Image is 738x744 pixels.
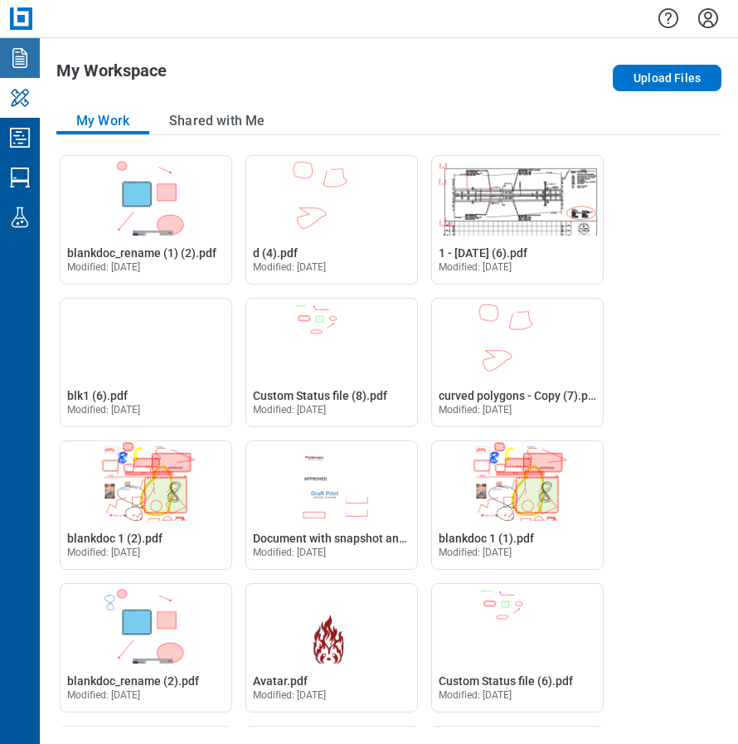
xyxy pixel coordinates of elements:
[60,298,232,427] div: Open blk1 (6).pdf in Editor
[439,246,527,260] span: 1 - [DATE] (6).pdf
[432,299,603,378] img: curved polygons - Copy (7).pdf
[7,204,33,231] svg: Labs
[56,108,149,134] button: My Work
[253,261,327,273] span: Modified: [DATE]
[245,583,418,712] div: Open Avatar.pdf in Editor
[67,547,141,558] span: Modified: [DATE]
[245,155,418,284] div: Open d (4).pdf in Editor
[56,61,167,88] h1: My Workspace
[246,156,417,236] img: d (4).pdf
[61,156,231,236] img: blankdoc_rename (1) (2).pdf
[67,689,141,701] span: Modified: [DATE]
[253,532,504,545] span: Document with snapshot and stamp markup.pdf
[7,45,33,71] svg: Documents
[67,674,199,688] span: blankdoc_rename (2).pdf
[439,689,512,701] span: Modified: [DATE]
[439,547,512,558] span: Modified: [DATE]
[439,404,512,416] span: Modified: [DATE]
[432,441,603,521] img: blankdoc 1 (1).pdf
[67,246,216,260] span: blankdoc_rename (1) (2).pdf
[253,389,387,402] span: Custom Status file (8).pdf
[246,299,417,378] img: Custom Status file (8).pdf
[67,261,141,273] span: Modified: [DATE]
[67,389,128,402] span: blk1 (6).pdf
[431,155,604,284] div: Open 1 - 12.7.2020 (6).pdf in Editor
[431,298,604,427] div: Open curved polygons - Copy (7).pdf in Editor
[245,298,418,427] div: Open Custom Status file (8).pdf in Editor
[253,674,308,688] span: Avatar.pdf
[60,440,232,570] div: Open blankdoc 1 (2).pdf in Editor
[60,155,232,284] div: Open blankdoc_rename (1) (2).pdf in Editor
[439,532,534,545] span: blankdoc 1 (1).pdf
[246,584,417,664] img: Avatar.pdf
[61,584,231,664] img: blankdoc_rename (2).pdf
[60,583,232,712] div: Open blankdoc_rename (2).pdf in Editor
[613,65,721,91] button: Upload Files
[695,4,721,32] button: Settings
[431,583,604,712] div: Open Custom Status file (6).pdf in Editor
[439,389,599,402] span: curved polygons - Copy (7).pdf
[431,440,604,570] div: Open blankdoc 1 (1).pdf in Editor
[432,584,603,664] img: Custom Status file (6).pdf
[253,689,327,701] span: Modified: [DATE]
[61,441,231,521] img: blankdoc 1 (2).pdf
[7,124,33,151] svg: Studio Projects
[149,108,284,134] button: Shared with Me
[7,85,33,111] svg: My Workspace
[439,261,512,273] span: Modified: [DATE]
[432,156,603,236] img: 1 - 12.7.2020 (6).pdf
[245,440,418,570] div: Open Document with snapshot and stamp markup.pdf in Editor
[246,441,417,521] img: Document with snapshot and stamp markup.pdf
[253,246,298,260] span: d (4).pdf
[67,532,163,545] span: blankdoc 1 (2).pdf
[67,404,141,416] span: Modified: [DATE]
[7,164,33,191] svg: Studio Sessions
[61,299,231,378] img: blk1 (6).pdf
[253,404,327,416] span: Modified: [DATE]
[439,674,573,688] span: Custom Status file (6).pdf
[253,547,327,558] span: Modified: [DATE]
